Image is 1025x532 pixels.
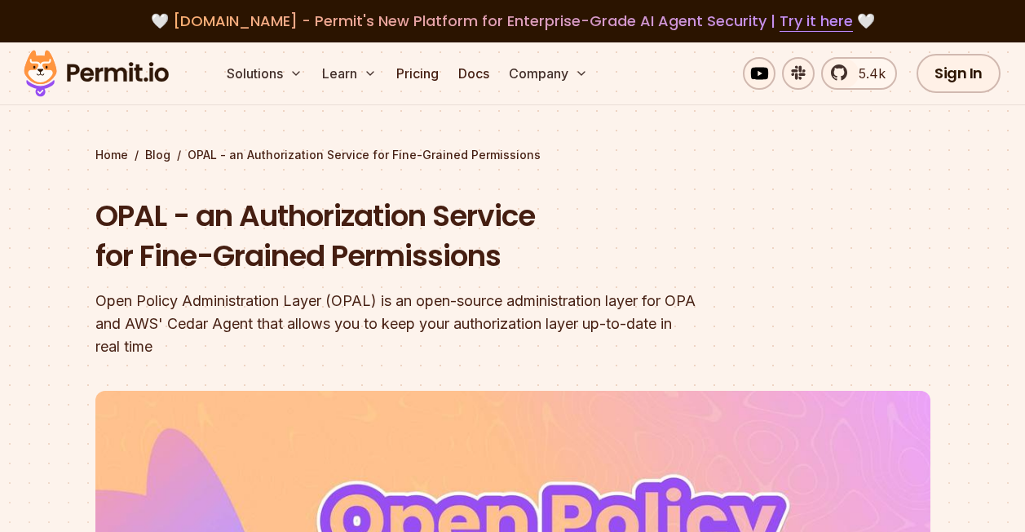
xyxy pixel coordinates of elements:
a: Try it here [780,11,853,32]
button: Solutions [220,57,309,90]
button: Learn [316,57,383,90]
a: 5.4k [821,57,897,90]
a: Blog [145,147,170,163]
div: 🤍 🤍 [39,10,986,33]
img: Permit logo [16,46,176,101]
span: 5.4k [849,64,886,83]
span: [DOMAIN_NAME] - Permit's New Platform for Enterprise-Grade AI Agent Security | [173,11,853,31]
button: Company [502,57,594,90]
div: / / [95,147,930,163]
a: Home [95,147,128,163]
a: Pricing [390,57,445,90]
div: Open Policy Administration Layer (OPAL) is an open-source administration layer for OPA and AWS' C... [95,290,722,358]
h1: OPAL - an Authorization Service for Fine-Grained Permissions [95,196,722,277]
a: Docs [452,57,496,90]
a: Sign In [917,54,1001,93]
